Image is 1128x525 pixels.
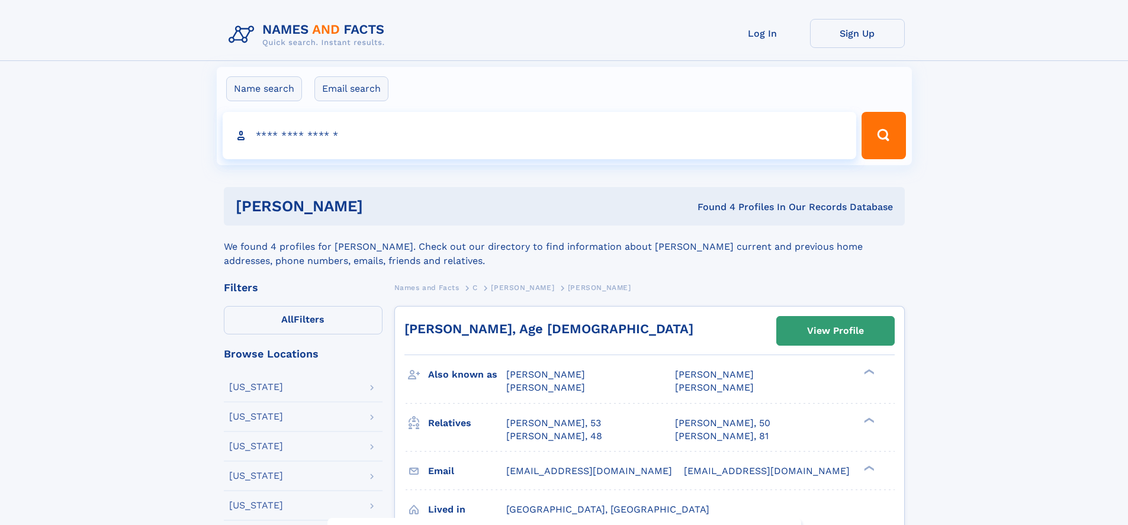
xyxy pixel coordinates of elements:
[506,465,672,476] span: [EMAIL_ADDRESS][DOMAIN_NAME]
[715,19,810,48] a: Log In
[224,349,383,359] div: Browse Locations
[675,430,769,443] a: [PERSON_NAME], 81
[530,201,893,214] div: Found 4 Profiles In Our Records Database
[404,321,693,336] a: [PERSON_NAME], Age [DEMOGRAPHIC_DATA]
[428,500,506,520] h3: Lived in
[224,306,383,334] label: Filters
[224,282,383,293] div: Filters
[229,501,283,510] div: [US_STATE]
[506,417,601,430] a: [PERSON_NAME], 53
[807,317,864,344] div: View Profile
[473,284,478,292] span: C
[428,413,506,433] h3: Relatives
[684,465,850,476] span: [EMAIL_ADDRESS][DOMAIN_NAME]
[810,19,905,48] a: Sign Up
[281,314,294,325] span: All
[229,382,283,392] div: [US_STATE]
[506,430,602,443] a: [PERSON_NAME], 48
[229,412,283,421] div: [US_STATE]
[229,471,283,481] div: [US_STATE]
[223,112,857,159] input: search input
[862,112,905,159] button: Search Button
[675,382,754,393] span: [PERSON_NAME]
[394,280,459,295] a: Names and Facts
[675,417,770,430] a: [PERSON_NAME], 50
[861,368,875,376] div: ❯
[473,280,478,295] a: C
[506,369,585,380] span: [PERSON_NAME]
[224,226,905,268] div: We found 4 profiles for [PERSON_NAME]. Check out our directory to find information about [PERSON_...
[314,76,388,101] label: Email search
[428,365,506,385] h3: Also known as
[491,284,554,292] span: [PERSON_NAME]
[568,284,631,292] span: [PERSON_NAME]
[675,369,754,380] span: [PERSON_NAME]
[226,76,302,101] label: Name search
[861,416,875,424] div: ❯
[506,382,585,393] span: [PERSON_NAME]
[861,464,875,472] div: ❯
[506,504,709,515] span: [GEOGRAPHIC_DATA], [GEOGRAPHIC_DATA]
[236,199,531,214] h1: [PERSON_NAME]
[777,317,894,345] a: View Profile
[224,19,394,51] img: Logo Names and Facts
[428,461,506,481] h3: Email
[229,442,283,451] div: [US_STATE]
[491,280,554,295] a: [PERSON_NAME]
